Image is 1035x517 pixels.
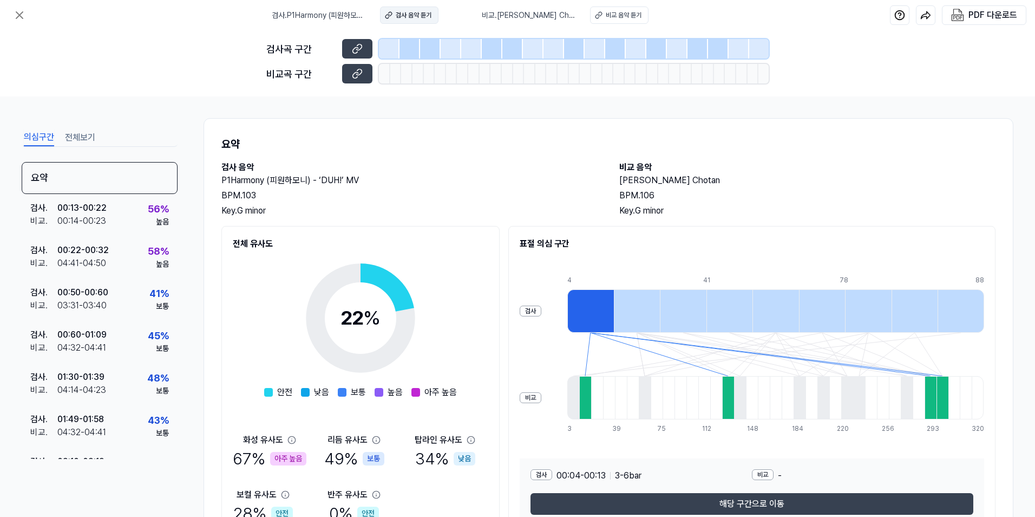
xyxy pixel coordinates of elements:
img: PDF Download [951,9,964,22]
div: 높음 [156,258,169,270]
div: 보통 [363,452,384,466]
div: 04:41 - 04:50 [57,257,106,270]
div: 보통 [156,301,169,312]
div: 비교 . [30,257,57,270]
div: 탑라인 유사도 [415,434,462,447]
div: 49 % [324,447,384,471]
div: 320 [972,424,984,434]
div: 67 % [233,447,306,471]
button: 검사 음악 듣기 [380,7,438,24]
div: 75 [657,424,669,434]
div: 비교 [520,392,541,403]
div: 00:13 - 00:22 [57,202,107,215]
div: 낮음 [454,452,475,466]
div: 47 % [148,455,169,470]
div: 00:14 - 00:23 [57,215,106,228]
span: 안전 [277,386,292,399]
h2: P1Harmony (피원하모니) - ‘DUH!’ MV [221,174,598,187]
img: help [894,10,905,21]
h2: [PERSON_NAME] Chotan [619,174,995,187]
h2: 검사 음악 [221,161,598,174]
span: 00:04 - 00:13 [556,469,606,482]
div: 검사 [520,306,541,316]
div: 184 [792,424,804,434]
div: 검사 . [30,413,57,426]
div: 화성 유사도 [243,434,283,447]
span: 보통 [351,386,366,399]
div: 04:14 - 04:23 [57,384,106,397]
div: 검사 . [30,244,57,257]
div: 요약 [22,162,178,194]
div: 비교 [752,469,774,480]
span: 아주 높음 [424,386,457,399]
div: 보컬 유사도 [237,488,277,501]
div: 4 [567,275,614,285]
div: 41 [703,275,750,285]
div: 04:32 - 04:41 [57,426,106,439]
div: 34 % [415,447,475,471]
div: 45 % [148,328,169,343]
div: 비교 . [30,426,57,439]
div: 41 % [149,286,169,301]
div: 00:22 - 00:32 [57,244,109,257]
div: BPM. 106 [619,189,995,202]
h1: 요약 [221,136,995,152]
div: 3 [567,424,579,434]
div: 검사 . [30,455,57,468]
div: 148 [747,424,759,434]
div: 비교 . [30,215,57,228]
div: 보통 [156,428,169,439]
div: 56 % [148,202,169,216]
div: 01:49 - 01:58 [57,413,104,426]
span: 3 - 6 bar [615,469,641,482]
div: 02:10 - 02:19 [57,455,104,468]
div: 39 [612,424,624,434]
div: Key. G minor [619,204,995,217]
div: 비교 . [30,384,57,397]
div: 보통 [156,385,169,397]
span: 비교 . [PERSON_NAME] Chotan [482,10,577,21]
button: 비교 음악 듣기 [590,7,648,24]
div: 48 % [147,371,169,385]
div: 256 [882,424,894,434]
div: 78 [840,275,886,285]
button: 해당 구간으로 이동 [530,493,973,515]
div: 보통 [156,343,169,354]
div: 비교 . [30,299,57,312]
div: 비교곡 구간 [266,67,336,81]
h2: 표절 의심 구간 [520,237,984,250]
button: PDF 다운로드 [949,6,1019,24]
div: 58 % [148,244,169,258]
div: 리듬 유사도 [327,434,368,447]
div: 검사 . [30,202,57,215]
div: 03:31 - 03:40 [57,299,107,312]
div: - [752,469,973,482]
div: 검사 . [30,371,57,384]
div: 검사곡 구간 [266,42,336,56]
div: 검사 . [30,328,57,341]
button: 전체보기 [65,129,95,146]
div: 반주 유사도 [327,488,368,501]
div: 00:50 - 00:60 [57,286,108,299]
span: 검사 . P1Harmony (피원하모니) - ‘DUH!’ MV [272,10,367,21]
span: % [363,306,381,329]
button: 의심구간 [24,129,54,146]
div: 43 % [148,413,169,428]
div: Key. G minor [221,204,598,217]
div: 검사 음악 듣기 [396,10,431,20]
div: 04:32 - 04:41 [57,341,106,354]
div: 01:30 - 01:39 [57,371,104,384]
div: 22 [340,303,381,333]
h2: 전체 유사도 [233,237,488,250]
div: BPM. 103 [221,189,598,202]
div: 검사 [530,469,552,480]
div: 00:60 - 01:09 [57,328,107,341]
img: share [920,10,931,21]
div: 비교 . [30,341,57,354]
h2: 비교 음악 [619,161,995,174]
div: 아주 높음 [270,452,306,466]
div: PDF 다운로드 [968,8,1017,22]
span: 낮음 [314,386,329,399]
